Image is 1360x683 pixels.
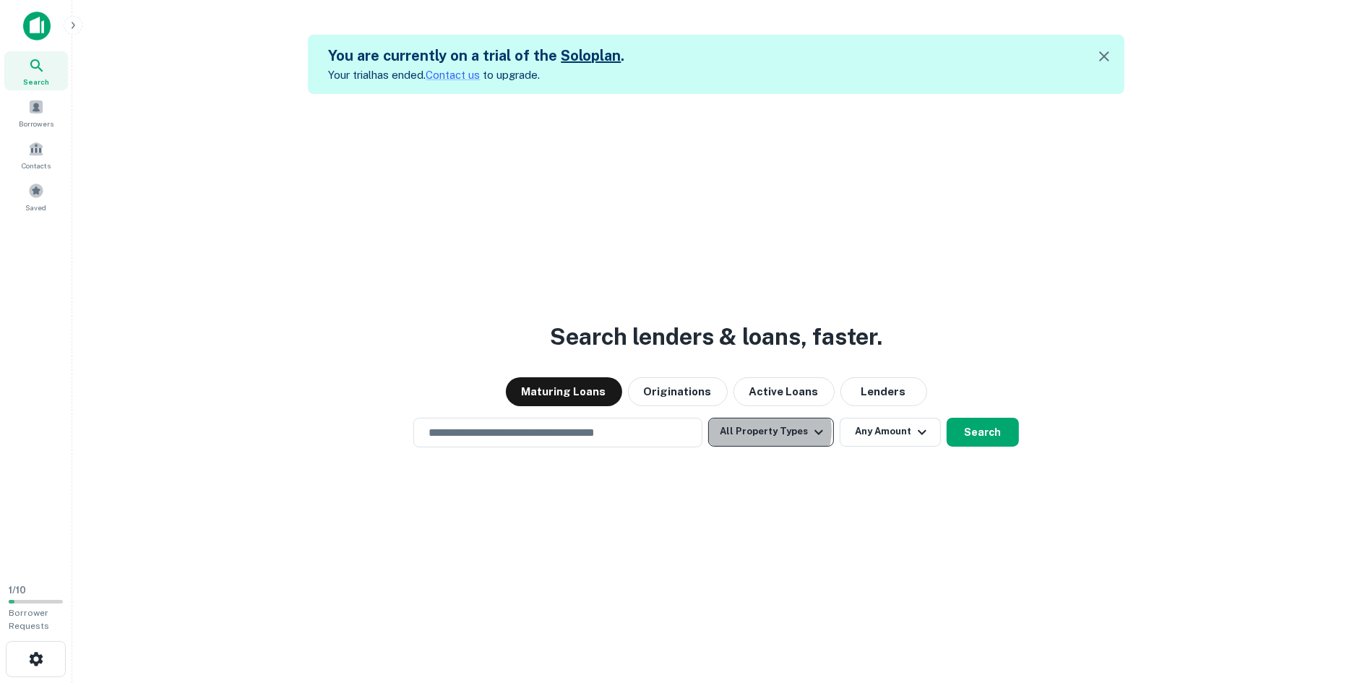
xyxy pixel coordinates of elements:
h5: You are currently on a trial of the . [328,45,624,66]
button: Any Amount [840,418,941,447]
button: Originations [628,377,728,406]
button: Lenders [840,377,927,406]
span: Contacts [22,160,51,171]
a: Saved [4,177,68,216]
button: All Property Types [708,418,834,447]
a: Search [4,51,68,90]
p: Your trial has ended. to upgrade. [328,66,624,84]
span: 1 / 10 [9,585,26,596]
span: Search [23,76,49,87]
img: capitalize-icon.png [23,12,51,40]
a: Contact us [426,69,480,81]
button: Active Loans [733,377,835,406]
h3: Search lenders & loans, faster. [550,319,882,354]
span: Borrowers [19,118,53,129]
button: Search [947,418,1019,447]
span: Saved [26,202,47,213]
span: Borrower Requests [9,608,49,631]
iframe: Chat Widget [1288,567,1360,637]
button: Maturing Loans [506,377,622,406]
a: Contacts [4,135,68,174]
a: Soloplan [561,47,621,64]
a: Borrowers [4,93,68,132]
